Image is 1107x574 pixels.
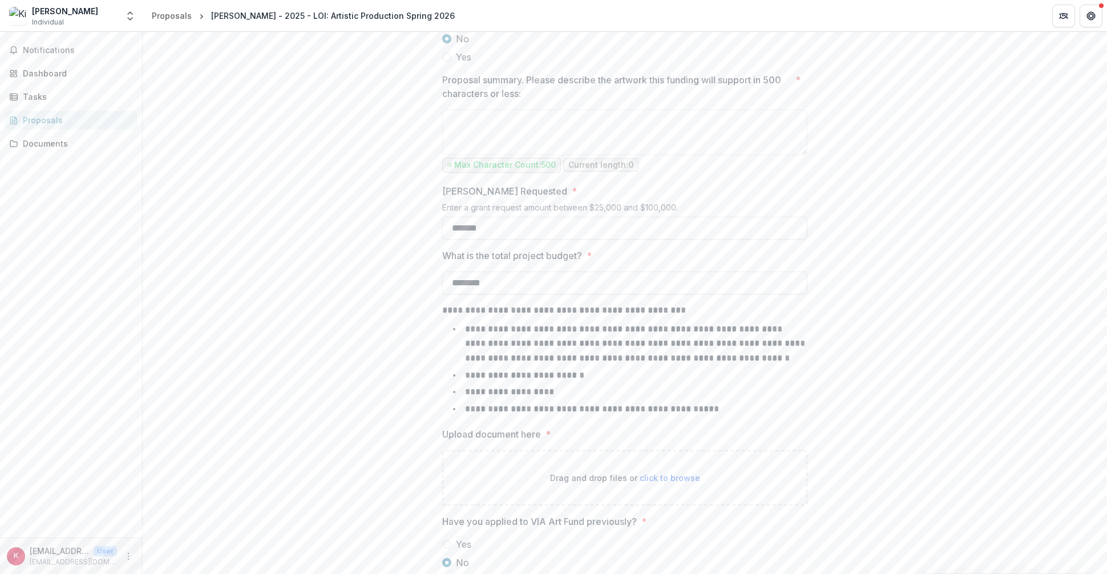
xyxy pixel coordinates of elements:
[147,7,459,24] nav: breadcrumb
[442,249,582,262] p: What is the total project budget?
[23,114,128,126] div: Proposals
[5,87,138,106] a: Tasks
[442,427,541,441] p: Upload document here
[456,537,471,551] span: Yes
[147,7,196,24] a: Proposals
[5,134,138,153] a: Documents
[550,472,700,484] p: Drag and drop files or
[442,184,567,198] p: [PERSON_NAME] Requested
[122,549,135,563] button: More
[640,473,700,483] span: click to browse
[94,546,117,556] p: User
[442,203,807,217] div: Enter a grant request amount between $25,000 and $100,000.
[1052,5,1075,27] button: Partners
[30,557,117,567] p: [EMAIL_ADDRESS][DOMAIN_NAME]
[456,556,469,569] span: No
[152,10,192,22] div: Proposals
[5,41,138,59] button: Notifications
[442,73,791,100] p: Proposal summary. Please describe the artwork this funding will support in 500 characters or less:
[23,91,128,103] div: Tasks
[14,552,18,560] div: kiyanwilliams@gmail.com
[211,10,455,22] div: [PERSON_NAME] - 2025 - LOI: Artistic Production Spring 2026
[30,545,89,557] p: [EMAIL_ADDRESS][DOMAIN_NAME]
[122,5,138,27] button: Open entity switcher
[9,7,27,25] img: Kiyan Williams
[32,17,64,27] span: Individual
[32,5,98,17] div: [PERSON_NAME]
[23,138,128,149] div: Documents
[23,67,128,79] div: Dashboard
[5,64,138,83] a: Dashboard
[456,50,471,64] span: Yes
[5,111,138,130] a: Proposals
[23,46,133,55] span: Notifications
[568,160,633,170] p: Current length: 0
[1080,5,1102,27] button: Get Help
[456,32,469,46] span: No
[442,515,637,528] p: Have you applied to VIA Art Fund previously?
[454,160,556,170] p: Max Character Count: 500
